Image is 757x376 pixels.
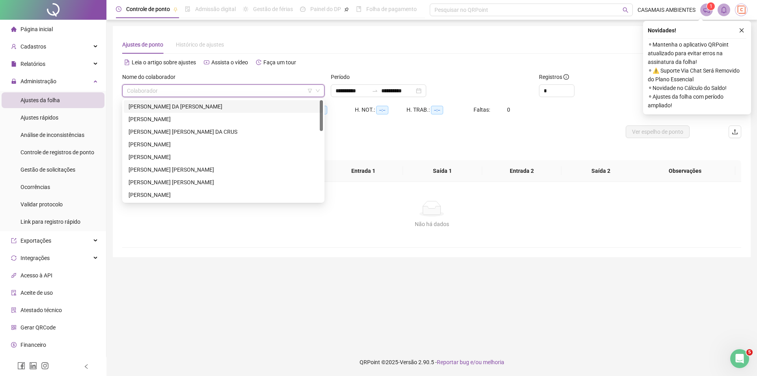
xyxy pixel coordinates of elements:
span: Registros [539,73,569,81]
span: ⚬ Ajustes da folha com período ampliado! [648,92,746,110]
span: Leia o artigo sobre ajustes [132,59,196,65]
span: 1 [710,4,712,9]
div: CARLOS EDUARDO SOARES VIEIRA DA CRUS [124,125,323,138]
span: bell [720,6,727,13]
footer: QRPoint © 2025 - 2.90.5 - [106,348,757,376]
span: Controle de registros de ponto [21,149,94,155]
div: [PERSON_NAME] [PERSON_NAME] DA CRUS [129,127,318,136]
span: Relatórios [21,61,45,67]
span: pushpin [344,7,349,12]
span: Financeiro [21,342,46,348]
span: Ocorrências [21,184,50,190]
span: file-done [185,6,190,12]
div: JHORAM DIAS LINO [124,189,323,201]
span: Análise de inconsistências [21,132,84,138]
span: Novidades ! [648,26,676,35]
img: 65236 [735,4,747,16]
span: Faça um tour [263,59,296,65]
span: file [11,61,17,67]
span: solution [11,307,17,313]
span: facebook [17,362,25,370]
span: Aceite de uso [21,290,53,296]
iframe: Intercom live chat [730,349,749,368]
span: Exportações [21,238,51,244]
div: [PERSON_NAME] [129,115,318,123]
div: [PERSON_NAME] DA [PERSON_NAME] [129,102,318,111]
span: audit [11,290,17,296]
div: JHONATHAN ALVES DE ALECRIM [124,176,323,189]
span: down [315,88,320,93]
th: Saída 2 [561,160,641,182]
span: filter [308,88,312,93]
span: Admissão digital [195,6,236,12]
span: dollar [11,342,17,348]
th: Entrada 1 [324,160,403,182]
span: search [623,7,628,13]
div: [PERSON_NAME] [129,191,318,199]
div: [PERSON_NAME] [129,140,318,149]
div: H. NOT.: [355,105,406,114]
span: linkedin [29,362,37,370]
span: book [356,6,362,12]
span: sync [11,255,17,261]
span: Gestão de solicitações [21,166,75,173]
span: to [372,88,378,94]
span: instagram [41,362,49,370]
div: JHONATAN BRUNO SANTANA DE CARVALHO [124,163,323,176]
span: Versão [400,359,417,365]
span: --:-- [376,106,388,114]
span: Assista o vídeo [211,59,248,65]
span: Controle de ponto [126,6,170,12]
span: 5 [746,349,753,355]
span: Cadastros [21,43,46,50]
th: Entrada 2 [482,160,561,182]
span: Ajustes de ponto [122,41,163,48]
span: home [11,26,17,32]
span: ⚬ ⚠️ Suporte Via Chat Será Removido do Plano Essencial [648,66,746,84]
span: Validar protocolo [21,201,63,208]
span: Faltas: [474,107,491,113]
span: Acesso à API [21,272,52,279]
span: 0 [507,107,510,113]
span: user-add [11,44,17,49]
span: Atestado técnico [21,307,62,313]
label: Período [331,73,355,81]
span: close [739,28,744,33]
div: CARLOS ANTONIO CAMARGO [124,113,323,125]
span: swap-right [372,88,378,94]
span: Gerar QRCode [21,324,56,331]
span: Histórico de ajustes [176,41,224,48]
span: history [256,60,261,65]
span: --:-- [431,106,443,114]
th: Observações [635,160,735,182]
span: youtube [204,60,209,65]
span: Ajustes rápidos [21,114,58,121]
label: Nome do colaborador [122,73,181,81]
span: Página inicial [21,26,53,32]
span: sun [243,6,248,12]
span: Administração [21,78,56,84]
span: Ajustes da folha [21,97,60,103]
div: [PERSON_NAME] [129,153,318,161]
span: file-text [124,60,130,65]
div: HE 3: [304,105,355,114]
span: Gestão de férias [253,6,293,12]
span: ⚬ Novidade no Cálculo do Saldo! [648,84,746,92]
sup: 1 [707,2,715,10]
div: [PERSON_NAME] [PERSON_NAME] [129,165,318,174]
span: CASAMAIS AMBIENTES [638,6,695,14]
div: [PERSON_NAME] [PERSON_NAME] [129,178,318,187]
span: upload [732,129,738,135]
div: H. TRAB.: [406,105,474,114]
div: EDUARDO SOUSA DIAS [124,138,323,151]
span: left [84,364,89,369]
span: Integrações [21,255,50,261]
span: dashboard [300,6,306,12]
div: ALEXANDRA BEZERRA DA SILVA CHAVES [124,100,323,113]
span: qrcode [11,325,17,330]
span: ⚬ Mantenha o aplicativo QRPoint atualizado para evitar erros na assinatura da folha! [648,40,746,66]
div: JEFFERSON MARTINS DA SILVA [124,151,323,163]
span: info-circle [563,74,569,80]
span: Link para registro rápido [21,219,80,225]
span: Painel do DP [310,6,341,12]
